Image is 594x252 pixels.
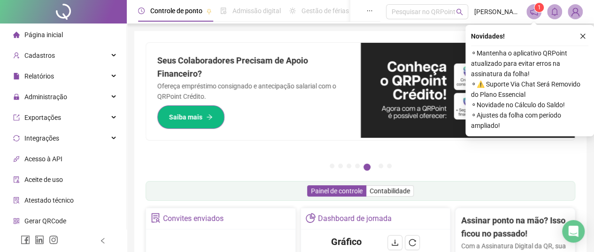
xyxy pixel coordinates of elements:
span: Exportações [24,114,61,121]
h4: Gráfico [331,235,362,248]
div: Dashboard de jornada [318,211,392,227]
span: Gestão de férias [301,7,349,15]
span: sync [13,135,20,142]
span: left [100,237,106,244]
span: facebook [21,235,30,244]
span: user-add [13,52,20,59]
span: linkedin [35,235,44,244]
span: home [13,31,20,38]
span: Saiba mais [169,112,202,122]
div: Convites enviados [163,211,224,227]
span: bell [550,8,559,16]
span: Painel de controle [311,187,363,195]
sup: 1 [534,3,544,12]
span: Cadastros [24,52,55,59]
span: search [456,8,463,16]
span: solution [13,197,20,204]
span: instagram [49,235,58,244]
span: reload [409,239,416,246]
span: arrow-right [206,114,213,120]
span: ⚬ Novidade no Cálculo do Saldo! [471,100,588,110]
p: Ofereça empréstimo consignado e antecipação salarial com o QRPoint Crédito. [157,81,349,102]
h2: Assinar ponto na mão? Isso ficou no passado! [461,214,569,241]
span: pushpin [206,8,212,14]
span: lock [13,94,20,100]
span: pie-chart [306,213,316,223]
span: sun [289,8,296,14]
span: download [391,239,399,246]
span: api [13,156,20,162]
span: close [579,33,586,39]
span: ⚬ Mantenha o aplicativo QRPoint atualizado para evitar erros na assinatura da folha! [471,48,588,79]
span: Controle de ponto [150,7,202,15]
button: 4 [355,164,360,168]
button: 7 [387,164,392,168]
span: Acesso à API [24,155,62,163]
span: Página inicial [24,31,63,39]
span: notification [530,8,538,16]
span: Gerar QRCode [24,217,66,225]
span: solution [151,213,161,223]
button: 5 [363,164,370,171]
span: qrcode [13,218,20,224]
span: Aceite de uso [24,176,63,183]
img: banner%2F11e687cd-1386-4cbd-b13b-7bd81425532d.png [361,43,575,138]
span: file-done [220,8,227,14]
span: Admissão digital [232,7,281,15]
span: export [13,114,20,121]
span: ellipsis [366,8,373,14]
button: Saiba mais [157,105,224,129]
span: Relatórios [24,72,54,80]
div: Open Intercom Messenger [562,220,585,243]
h2: Seus Colaboradores Precisam de Apoio Financeiro? [157,54,349,81]
span: Novidades ! [471,31,505,41]
span: audit [13,176,20,183]
span: Contabilidade [370,187,410,195]
span: Administração [24,93,67,101]
span: ⚬ Ajustes da folha com período ampliado! [471,110,588,131]
span: ⚬ ⚠️ Suporte Via Chat Será Removido do Plano Essencial [471,79,588,100]
span: 1 [538,4,541,11]
button: 1 [330,164,334,168]
span: Integrações [24,134,59,142]
button: 6 [378,164,383,168]
button: 3 [347,164,351,168]
span: clock-circle [138,8,145,14]
span: file [13,73,20,79]
img: 90315 [568,5,582,19]
button: 2 [338,164,343,168]
span: [PERSON_NAME] Sustentável [474,7,521,17]
span: Atestado técnico [24,197,74,204]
